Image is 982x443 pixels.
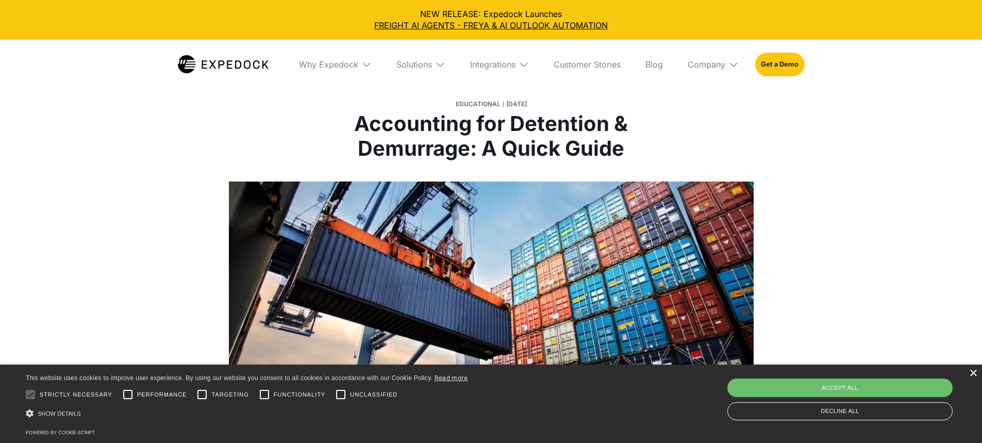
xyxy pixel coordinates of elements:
div: Show details [26,406,468,421]
div: Accept all [727,379,953,397]
span: Unclassified [350,390,397,399]
div: Solutions [396,59,432,70]
div: [DATE] [506,97,527,111]
a: Powered by cookie-script [26,430,95,435]
span: Targeting [211,390,248,399]
div: NEW RELEASE: Expedock Launches [8,8,974,31]
div: Why Expedock [291,40,380,89]
span: Performance [137,390,187,399]
a: Read more [435,374,468,382]
div: Decline all [727,402,953,420]
a: Customer Stories [545,40,629,89]
div: Integrations [462,40,537,89]
a: Blog [637,40,671,89]
span: Strictly necessary [40,390,112,399]
a: Get a Demo [755,53,804,76]
span: Functionality [274,390,325,399]
span: Show details [38,411,81,417]
div: Solutions [388,40,454,89]
div: Company [688,59,725,70]
iframe: Chat Widget [930,393,982,443]
h1: Accounting for Detention & Demurrage: A Quick Guide [300,111,683,161]
div: Integrations [470,59,515,70]
span: This website uses cookies to improve user experience. By using our website you consent to all coo... [26,374,432,382]
div: Educational [456,97,501,111]
a: FREIGHT AI AGENTS - FREYA & AI OUTLOOK AUTOMATION [8,20,974,31]
div: Company [679,40,747,89]
div: Why Expedock [299,59,358,70]
div: Close [969,370,977,378]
